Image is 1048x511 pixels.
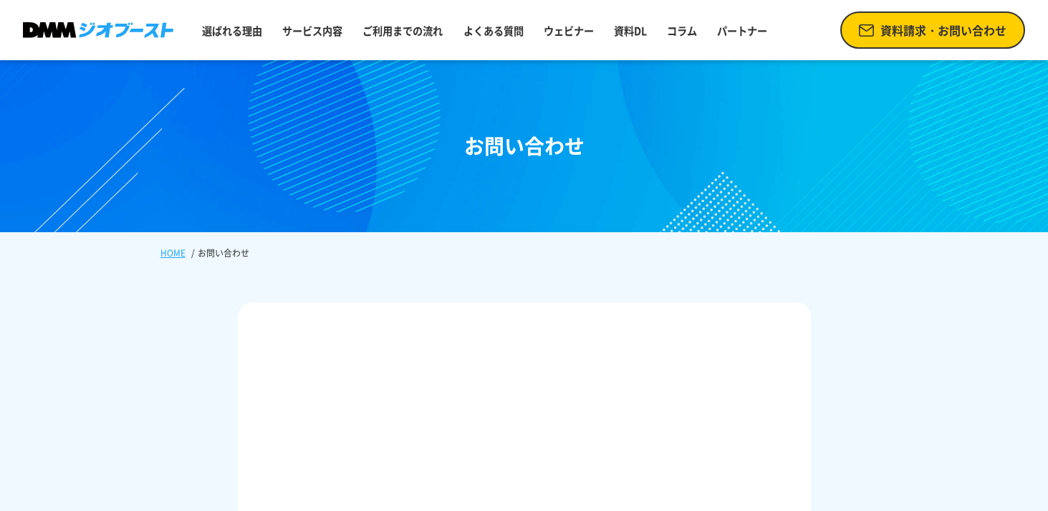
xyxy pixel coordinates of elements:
a: 資料DL [608,18,653,44]
a: コラム [661,18,703,44]
a: 選ばれる理由 [196,18,268,44]
a: パートナー [711,18,773,44]
img: DMMジオブースト [23,22,173,39]
a: 資料請求・お問い合わせ [840,11,1025,49]
h1: お問い合わせ [464,131,585,161]
a: ご利用までの流れ [357,18,448,44]
a: HOME [160,247,186,259]
a: サービス内容 [277,18,348,44]
a: よくある質問 [458,18,529,44]
li: お問い合わせ [188,247,252,259]
span: 資料請求・お問い合わせ [880,22,1006,39]
a: ウェビナー [538,18,600,44]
